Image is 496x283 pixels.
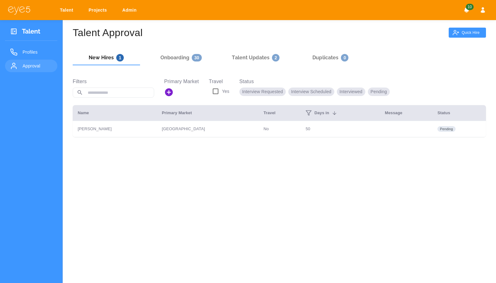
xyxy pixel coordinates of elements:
span: 30 [192,54,202,61]
label: Primary Market [164,78,199,85]
span: 0 [341,54,348,61]
a: Admin [118,4,143,16]
p: Talent Approval [73,28,143,38]
span: 2 [272,54,279,61]
span: 10 [466,4,473,10]
th: Primary Market [157,105,258,121]
th: Travel [258,105,301,121]
th: Status [432,105,486,121]
h6: Onboarding [160,54,202,61]
label: Status [239,78,390,85]
span: pending [437,126,455,131]
span: Days in [314,110,329,116]
span: Profiles [23,48,52,56]
a: Projects [85,4,113,16]
a: Profiles [5,46,57,58]
button: Notifications [461,4,472,16]
h6: Duplicates [312,54,348,61]
img: eye5 [8,6,31,15]
a: Talent [56,4,80,16]
h3: Talent [22,28,40,37]
h6: New Hires [89,54,124,61]
p: Yes [222,88,229,95]
p: pending [368,88,390,96]
td: [GEOGRAPHIC_DATA] [157,121,258,137]
p: Quick Hire [462,31,479,35]
a: Approval [5,60,57,72]
td: 50 [300,121,380,137]
p: [PERSON_NAME] [78,126,152,132]
h6: Talent Updates [232,54,279,61]
span: Approval [23,62,52,70]
th: Message [380,105,432,121]
td: No [258,121,301,137]
th: Name [73,105,157,121]
p: interview scheduled [288,88,334,96]
label: Travel [209,78,229,85]
span: 1 [116,54,124,61]
p: interview requested [239,88,286,96]
p: interviewed [337,88,365,96]
button: Quick Hire [449,28,486,38]
label: Filters [73,78,154,85]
